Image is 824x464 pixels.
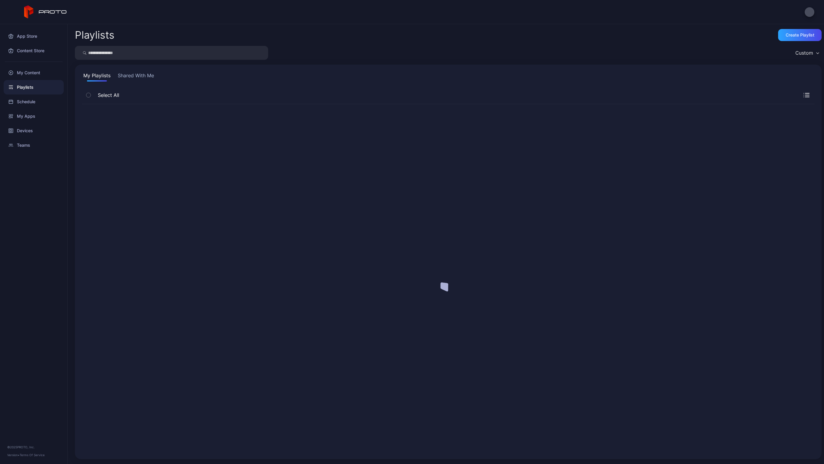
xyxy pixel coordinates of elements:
[20,453,45,457] a: Terms Of Service
[7,453,20,457] span: Version •
[117,72,155,82] button: Shared With Me
[4,138,64,152] a: Teams
[4,66,64,80] a: My Content
[82,72,112,82] button: My Playlists
[4,94,64,109] a: Schedule
[795,50,813,56] div: Custom
[778,29,822,41] button: Create Playlist
[7,445,60,450] div: © 2025 PROTO, Inc.
[792,46,822,60] button: Custom
[4,123,64,138] a: Devices
[4,109,64,123] a: My Apps
[95,91,119,99] span: Select All
[786,33,814,37] div: Create Playlist
[4,80,64,94] a: Playlists
[75,30,114,40] h2: Playlists
[4,29,64,43] a: App Store
[4,43,64,58] a: Content Store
